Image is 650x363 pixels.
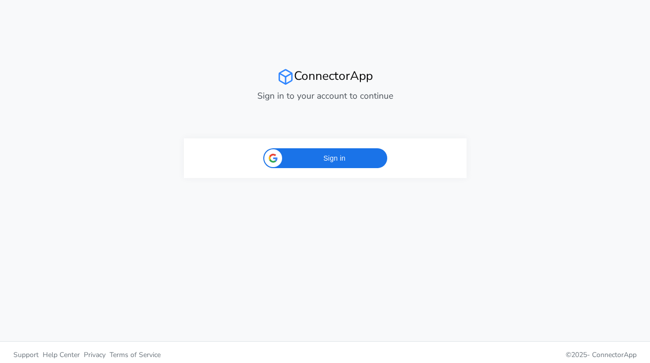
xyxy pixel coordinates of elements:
[13,350,39,360] span: Support
[184,89,467,102] p: Sign in to your account to continue
[43,350,80,360] span: Help Center
[184,68,467,85] h2: ConnectorApp
[288,153,381,164] span: Sign in
[333,350,637,360] p: © 2025 -
[592,350,637,360] span: ConnectorApp
[263,148,387,168] div: Sign in
[110,350,161,360] span: Terms of Service
[84,350,106,360] span: Privacy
